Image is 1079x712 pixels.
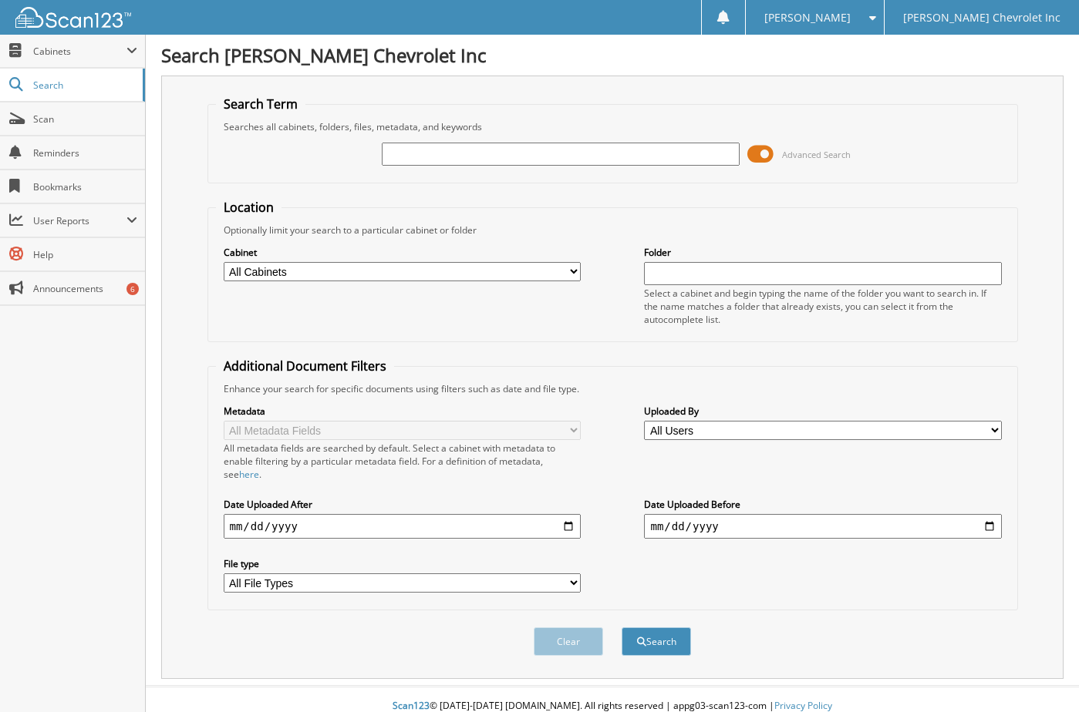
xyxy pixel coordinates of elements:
[33,180,137,193] span: Bookmarks
[224,246,581,259] label: Cabinet
[644,498,1001,511] label: Date Uploaded Before
[764,13,851,22] span: [PERSON_NAME]
[216,199,282,216] legend: Location
[15,7,131,28] img: scan123-logo-white.svg
[644,514,1001,539] input: end
[33,214,126,227] span: User Reports
[239,468,259,481] a: here
[782,149,851,160] span: Advanced Search
[216,96,305,113] legend: Search Term
[644,287,1001,326] div: Select a cabinet and begin typing the name of the folder you want to search in. If the name match...
[33,146,137,160] span: Reminders
[126,283,139,295] div: 6
[224,442,581,481] div: All metadata fields are searched by default. Select a cabinet with metadata to enable filtering b...
[644,405,1001,418] label: Uploaded By
[224,405,581,418] label: Metadata
[622,627,691,656] button: Search
[33,113,137,126] span: Scan
[33,79,135,92] span: Search
[33,45,126,58] span: Cabinets
[216,358,394,374] legend: Additional Document Filters
[1002,638,1079,712] iframe: Chat Widget
[774,699,832,712] a: Privacy Policy
[224,514,581,539] input: start
[534,627,603,656] button: Clear
[224,498,581,511] label: Date Uploaded After
[903,13,1060,22] span: [PERSON_NAME] Chevrolet Inc
[216,382,1010,395] div: Enhance your search for specific documents using filters such as date and file type.
[33,248,137,261] span: Help
[33,282,137,295] span: Announcements
[644,246,1001,259] label: Folder
[224,557,581,570] label: File type
[393,699,430,712] span: Scan123
[216,223,1010,237] div: Optionally limit your search to a particular cabinet or folder
[161,42,1064,68] h1: Search [PERSON_NAME] Chevrolet Inc
[216,120,1010,133] div: Searches all cabinets, folders, files, metadata, and keywords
